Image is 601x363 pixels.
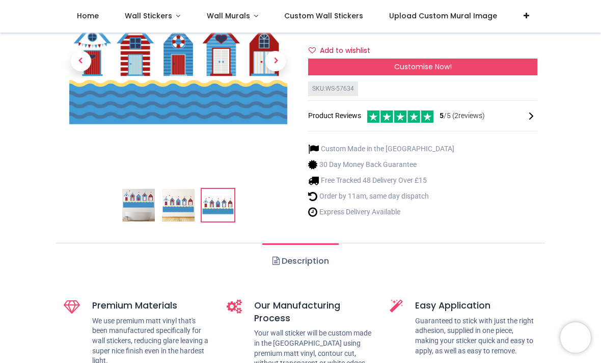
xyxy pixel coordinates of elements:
[162,189,195,221] img: WS-57634-02
[284,11,363,21] span: Custom Wall Stickers
[122,189,155,221] img: Beach Huts Nautical Seaside Wall Sticker
[71,51,91,71] span: Previous
[262,243,338,279] a: Description
[394,62,452,72] span: Customise Now!
[265,51,286,71] span: Next
[440,111,444,120] span: 5
[308,191,454,202] li: Order by 11am, same day dispatch
[308,81,358,96] div: SKU: WS-57634
[254,299,374,324] h5: Our Manufacturing Process
[125,11,172,21] span: Wall Stickers
[308,159,454,170] li: 30 Day Money Back Guarantee
[308,109,537,123] div: Product Reviews
[202,189,234,221] img: WS-57634-03
[308,144,454,154] li: Custom Made in the [GEOGRAPHIC_DATA]
[92,299,211,312] h5: Premium Materials
[207,11,250,21] span: Wall Murals
[415,316,537,356] p: Guaranteed to stick with just the right adhesion, supplied in one piece, making your sticker quic...
[415,299,537,312] h5: Easy Application
[560,322,591,353] iframe: Brevo live chat
[308,175,454,186] li: Free Tracked 48 Delivery Over £15
[308,42,379,60] button: Add to wishlistAdd to wishlist
[440,111,485,121] span: /5 ( 2 reviews)
[308,207,454,217] li: Express Delivery Available
[309,47,316,54] i: Add to wishlist
[389,11,497,21] span: Upload Custom Mural Image
[77,11,99,21] span: Home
